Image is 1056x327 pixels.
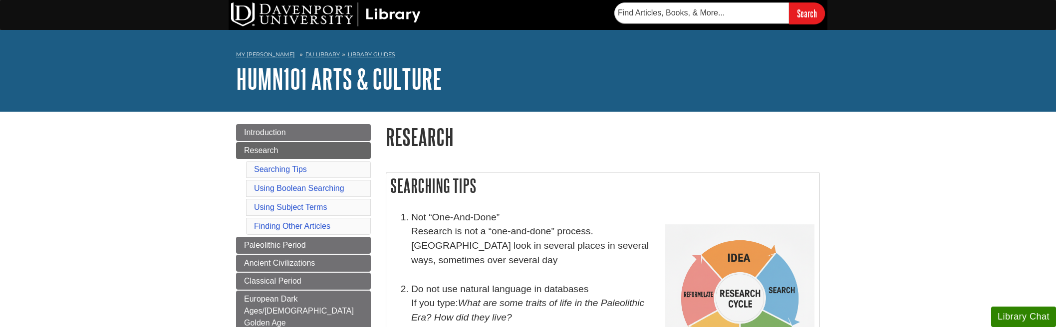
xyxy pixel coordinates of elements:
a: Classical Period [236,273,371,290]
span: Ancient Civilizations [244,259,315,267]
a: Research [236,142,371,159]
a: HUMN101 Arts & Culture [236,63,442,94]
a: Library Guides [348,51,395,58]
button: Library Chat [991,307,1056,327]
em: What are some traits of life in the Paleolithic Era? How did they live? [411,298,644,323]
li: Not “One-And-Done” Research is not a “one-and-done” process. [GEOGRAPHIC_DATA] look in several pl... [411,210,814,268]
nav: breadcrumb [236,48,820,64]
a: Using Boolean Searching [254,184,344,192]
input: Search [789,2,825,24]
span: Paleolithic Period [244,241,306,249]
a: DU Library [305,51,340,58]
a: Searching Tips [254,165,307,173]
input: Find Articles, Books, & More... [614,2,789,23]
a: Finding Other Articles [254,222,330,230]
a: My [PERSON_NAME] [236,50,295,59]
span: Research [244,146,278,155]
span: European Dark Ages/[DEMOGRAPHIC_DATA] Golden Age [244,295,354,327]
a: Introduction [236,124,371,141]
a: Paleolithic Period [236,237,371,254]
span: Classical Period [244,277,301,285]
form: Searches DU Library's articles, books, and more [614,2,825,24]
h1: Research [386,124,820,150]
span: Introduction [244,128,286,137]
a: Ancient Civilizations [236,255,371,272]
h2: Searching Tips [386,172,819,199]
img: DU Library [231,2,421,26]
a: Using Subject Terms [254,203,327,211]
